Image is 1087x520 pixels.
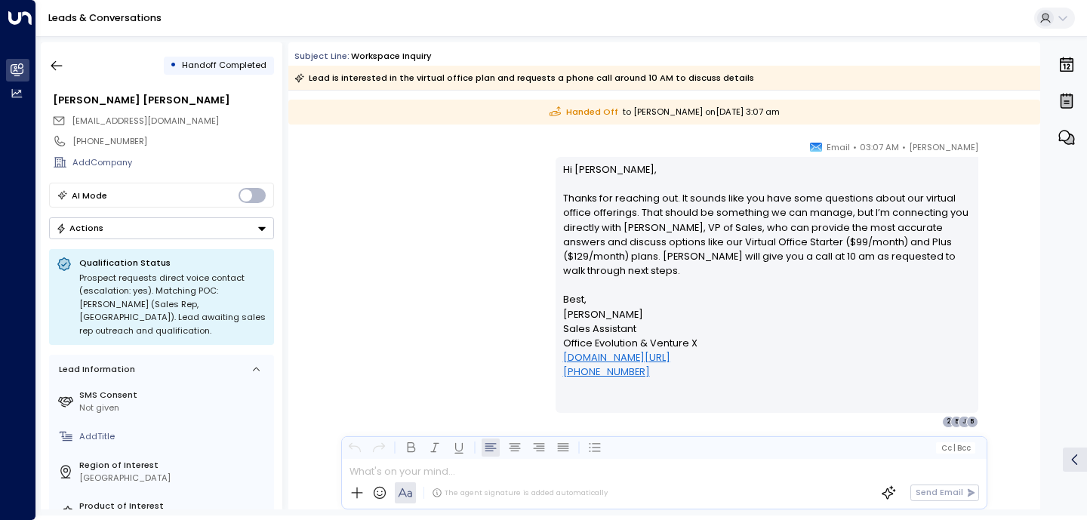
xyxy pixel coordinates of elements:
[346,438,364,457] button: Undo
[56,223,103,233] div: Actions
[860,140,899,155] span: 03:07 AM
[936,442,975,454] button: Cc|Bcc
[950,416,962,428] div: B
[72,135,273,148] div: [PHONE_NUMBER]
[79,257,266,269] p: Qualification Status
[72,115,219,127] span: [EMAIL_ADDRESS][DOMAIN_NAME]
[953,444,956,452] span: |
[79,500,269,512] label: Product of Interest
[288,100,1040,125] div: to [PERSON_NAME] on [DATE] 3:07 am
[49,217,274,239] button: Actions
[48,11,162,24] a: Leads & Conversations
[563,292,972,306] p: Best,
[563,350,670,365] a: [DOMAIN_NAME][URL]
[294,50,350,62] span: Subject Line:
[966,416,978,428] div: B
[79,389,269,402] label: SMS Consent
[49,217,274,239] div: Button group with a nested menu
[79,272,266,338] div: Prospect requests direct voice contact (escalation: yes). Matching POC: [PERSON_NAME] (Sales Rep,...
[294,70,754,85] div: Lead is interested in the virtual office plan and requests a phone call around 10 AM to discuss d...
[563,162,972,293] p: Hi [PERSON_NAME], Thanks for reaching out. It sounds like you have some questions about our virtu...
[550,106,618,118] span: Handed Off
[79,430,269,443] div: AddTitle
[563,365,650,379] a: [PHONE_NUMBER]
[942,416,954,428] div: 2
[170,54,177,76] div: •
[79,459,269,472] label: Region of Interest
[370,438,388,457] button: Redo
[958,416,970,428] div: J
[984,140,1008,164] img: 12_headshot.jpg
[72,188,107,203] div: AI Mode
[53,93,273,107] div: [PERSON_NAME] [PERSON_NAME]
[432,488,608,498] div: The agent signature is added automatically
[941,444,971,452] span: Cc Bcc
[182,59,266,71] span: Handoff Completed
[351,50,432,63] div: Workspace Inquiry
[853,140,857,155] span: •
[72,115,219,128] span: josehuapaya@integracompany.net
[909,140,978,155] span: [PERSON_NAME]
[54,363,135,376] div: Lead Information
[72,156,273,169] div: AddCompany
[827,140,850,155] span: Email
[79,472,269,485] div: [GEOGRAPHIC_DATA]
[902,140,906,155] span: •
[563,307,972,380] p: [PERSON_NAME] Sales Assistant Office Evolution & Venture X
[79,402,269,414] div: Not given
